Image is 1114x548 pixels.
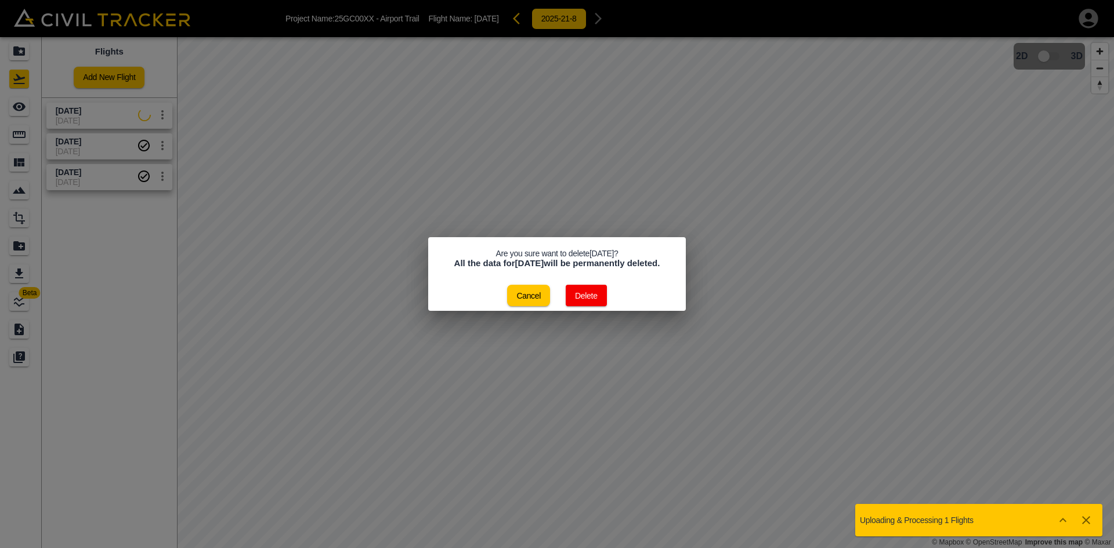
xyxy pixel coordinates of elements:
[442,249,672,258] p: Are you sure want to delete [DATE] ?
[442,258,672,269] h4: All the data for [DATE] will be permanently deleted.
[507,285,550,306] button: Cancel
[1051,509,1075,532] button: Show more
[860,516,974,525] p: Uploading & Processing 1 Flights
[566,285,607,306] button: Delete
